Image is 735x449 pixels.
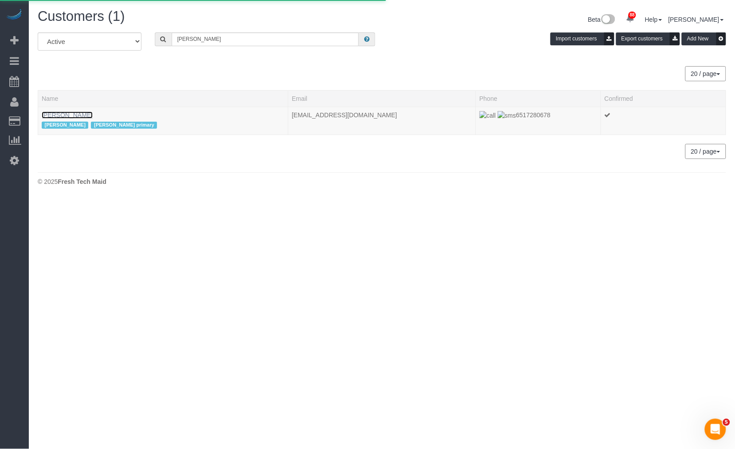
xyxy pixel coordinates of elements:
[42,111,93,119] a: [PERSON_NAME]
[288,90,476,107] th: Email
[601,107,726,135] td: Confirmed
[476,90,601,107] th: Phone
[616,32,680,45] button: Export customers
[645,16,662,23] a: Help
[172,32,359,46] input: Search customers ...
[723,419,730,426] span: 5
[685,144,726,159] button: 20 / page
[686,144,726,159] nav: Pagination navigation
[685,66,726,81] button: 20 / page
[601,14,615,26] img: New interface
[705,419,726,440] iframe: Intercom live chat
[42,122,88,129] span: [PERSON_NAME]
[682,32,726,45] button: Add New
[588,16,616,23] a: Beta
[476,107,601,135] td: Phone
[5,9,23,21] img: Automaid Logo
[686,66,726,81] nav: Pagination navigation
[42,119,284,131] div: Tags
[91,122,157,129] span: [PERSON_NAME] primary
[38,8,125,24] span: Customers (1)
[550,32,614,45] button: Import customers
[621,9,639,28] a: 88
[38,107,288,135] td: Name
[58,178,106,185] strong: Fresh Tech Maid
[668,16,724,23] a: [PERSON_NAME]
[601,90,726,107] th: Confirmed
[38,177,726,186] div: © 2025
[480,111,496,120] img: call
[498,111,516,120] img: sms
[38,90,288,107] th: Name
[629,12,636,19] span: 88
[288,107,476,135] td: Email
[480,111,550,119] span: 6517280678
